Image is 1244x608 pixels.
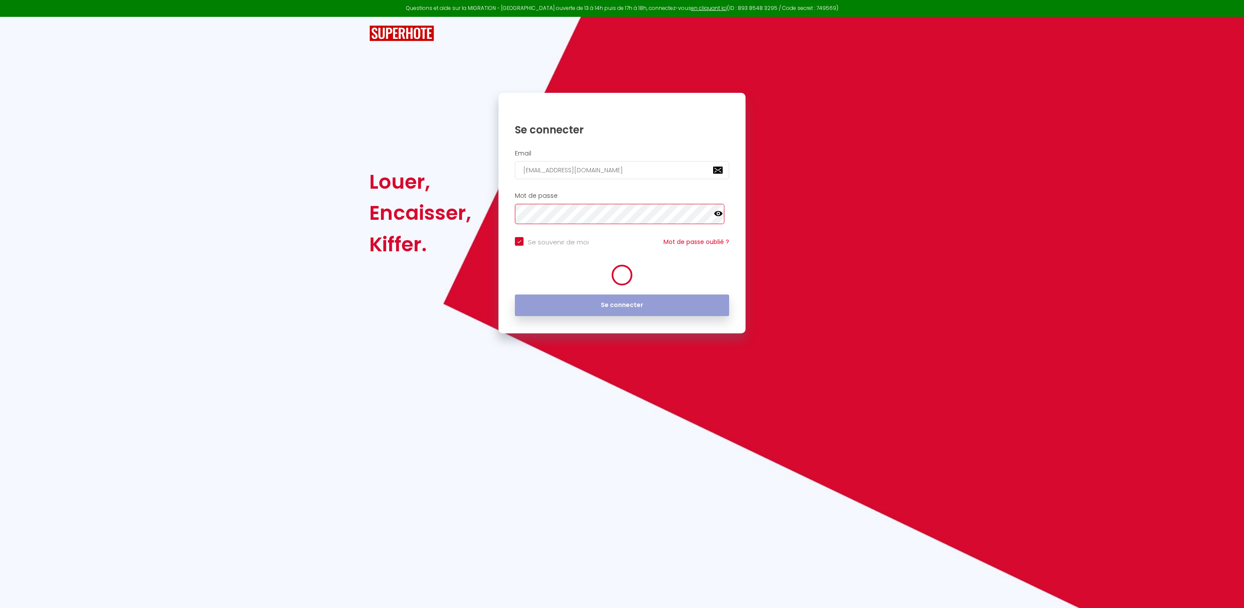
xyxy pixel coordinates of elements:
button: Se connecter [515,294,729,316]
a: en cliquant ici [691,4,727,12]
h2: Email [515,150,729,157]
input: Ton Email [515,161,729,179]
h2: Mot de passe [515,192,729,199]
div: Kiffer. [369,229,471,260]
div: Louer, [369,166,471,197]
img: SuperHote logo [369,25,434,41]
div: Encaisser, [369,197,471,228]
a: Mot de passe oublié ? [663,237,729,246]
button: Open LiveChat chat widget [7,3,33,29]
h1: Se connecter [515,123,729,136]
